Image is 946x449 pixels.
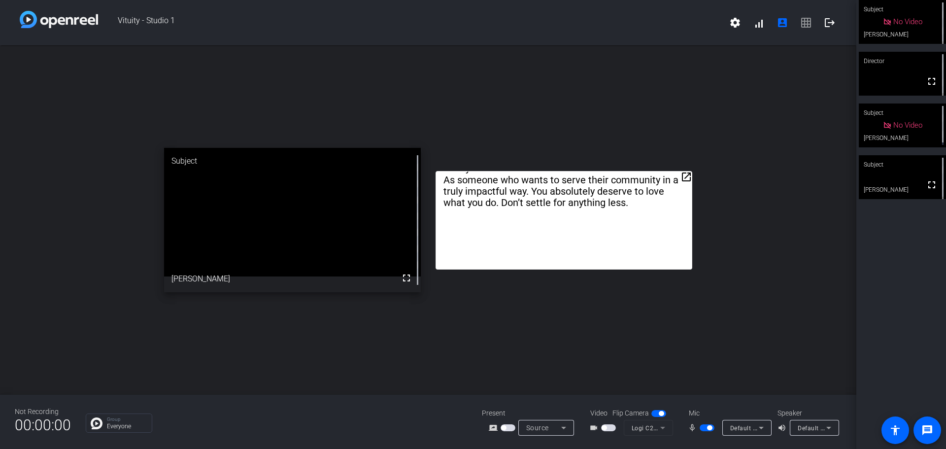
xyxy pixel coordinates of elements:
[824,17,836,29] mat-icon: logout
[859,155,946,174] div: Subject
[164,148,421,174] div: Subject
[526,424,549,432] span: Source
[798,424,904,432] span: Default - Speakers (Realtek(R) Audio)
[680,171,692,183] mat-icon: open_in_new
[859,104,946,122] div: Subject
[482,408,580,418] div: Present
[489,422,501,434] mat-icon: screen_share_outline
[777,408,837,418] div: Speaker
[688,422,700,434] mat-icon: mic_none
[15,413,71,437] span: 00:00:00
[91,417,102,429] img: Chat Icon
[926,179,938,191] mat-icon: fullscreen
[20,11,98,28] img: white-gradient.svg
[921,424,933,436] mat-icon: message
[589,422,601,434] mat-icon: videocam_outline
[590,408,608,418] span: Video
[443,163,684,209] p: To my fellow clinicians: You chose a career as a healer. As someone who wants to serve their comm...
[747,11,771,35] button: signal_cellular_alt
[730,424,864,432] span: Default - Microphone (Logi C270 HD WebCam)
[98,11,723,35] span: Vituity - Studio 1
[777,17,788,29] mat-icon: account_box
[15,407,71,417] div: Not Recording
[679,408,777,418] div: Mic
[401,272,412,284] mat-icon: fullscreen
[729,17,741,29] mat-icon: settings
[107,423,147,429] p: Everyone
[107,417,147,422] p: Group
[889,424,901,436] mat-icon: accessibility
[893,17,922,26] span: No Video
[893,121,922,130] span: No Video
[777,422,789,434] mat-icon: volume_up
[859,52,946,70] div: Director
[926,75,938,87] mat-icon: fullscreen
[612,408,649,418] span: Flip Camera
